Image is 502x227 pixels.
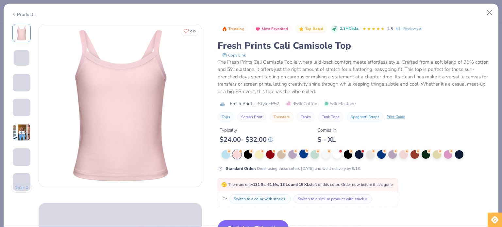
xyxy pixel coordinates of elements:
[317,127,336,134] div: Comes In
[218,112,234,122] button: Tops
[13,166,14,184] img: User generated content
[218,58,491,95] div: The Fresh Prints Cali Camisole Top is where laid-back comfort meets effortless style. Crafted fro...
[362,24,385,34] div: 4.8 Stars
[317,136,336,144] div: S - XL
[218,102,226,107] img: brand logo
[293,194,372,203] button: Switch to a similar product with stock
[234,196,283,202] div: Switch to a color with stock
[483,7,496,19] button: Close
[347,112,383,122] button: Spaghetti Straps
[230,100,255,107] span: Fresh Prints
[262,27,288,31] span: Most Favorited
[13,91,14,109] img: User generated content
[258,100,279,107] span: Style FP52
[13,191,14,208] img: User generated content
[255,26,260,32] img: Most Favorited sort
[226,166,361,171] div: Order using these colors [DATE] and we’ll delivery by 9/13.
[228,27,244,31] span: Trending
[218,25,248,33] button: Badge Button
[13,123,30,141] img: User generated content
[252,25,291,33] button: Badge Button
[190,29,196,33] span: 235
[181,26,199,36] button: Like
[221,182,393,187] span: There are only left of this color. Order now before that's gone.
[340,26,359,32] span: 2.3M Clicks
[237,112,266,122] button: Screen Print
[297,112,315,122] button: Tanks
[395,26,423,32] a: 40+ Reviews
[220,127,273,134] div: Typically
[11,11,36,18] div: Products
[324,100,356,107] span: 5% Elastane
[305,27,324,31] span: Top Rated
[229,194,291,203] button: Switch to a color with stock
[218,40,491,52] div: Fresh Prints Cali Camisole Top
[253,182,311,187] strong: 131 Ss, 61 Ms, 18 Ls and 15 XLs
[13,116,14,134] img: User generated content
[387,26,393,31] span: 4.8
[39,24,202,187] img: Front
[221,196,227,202] span: Or
[226,166,256,171] strong: Standard Order :
[220,52,248,58] button: copy to clipboard
[270,112,293,122] button: Transfers
[298,196,364,202] div: Switch to a similar product with stock
[295,25,326,33] button: Badge Button
[286,100,317,107] span: 95% Cotton
[220,136,273,144] div: $ 24.00 - $ 32.00
[222,26,227,32] img: Trending sort
[299,26,304,32] img: Top Rated sort
[221,182,227,188] span: 🫣
[11,183,32,193] button: 162+
[318,112,343,122] button: Tank Tops
[387,114,405,120] div: Print Guide
[14,25,29,41] img: Front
